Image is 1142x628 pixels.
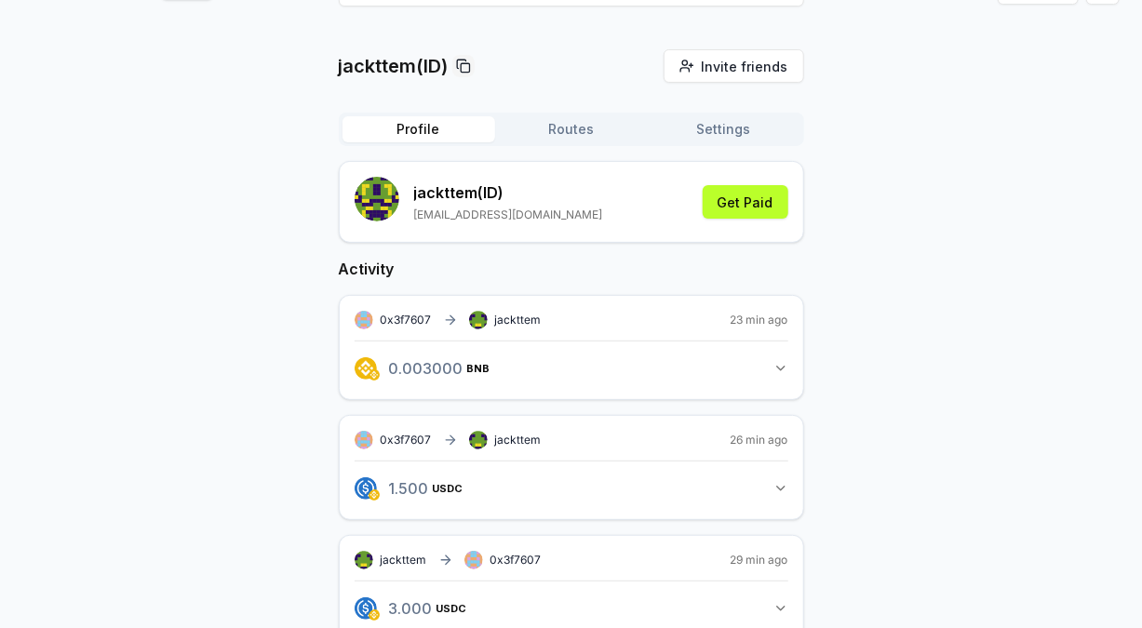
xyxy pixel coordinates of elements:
[355,593,788,624] button: 3.000USDC
[467,363,490,374] span: BNB
[414,207,603,222] p: [EMAIL_ADDRESS][DOMAIN_NAME]
[355,597,377,620] img: logo.png
[381,433,432,447] span: 0x3f7607
[437,603,467,614] span: USDC
[381,553,427,568] span: jackttem
[414,181,603,204] p: jackttem (ID)
[702,57,788,76] span: Invite friends
[731,433,788,448] span: 26 min ago
[495,116,648,142] button: Routes
[731,313,788,327] span: 23 min ago
[339,53,449,79] p: jackttem(ID)
[355,353,788,384] button: 0.003000BNB
[495,313,542,327] span: jackttem
[369,489,380,501] img: logo.png
[381,313,432,327] span: 0x3f7607
[355,473,788,504] button: 1.500USDC
[648,116,800,142] button: Settings
[369,609,380,621] img: logo.png
[703,185,788,219] button: Get Paid
[495,433,542,448] span: jackttem
[490,553,542,567] span: 0x3f7607
[664,49,804,83] button: Invite friends
[355,357,377,380] img: logo.png
[343,116,495,142] button: Profile
[339,258,804,280] h2: Activity
[731,553,788,568] span: 29 min ago
[369,369,380,381] img: logo.png
[355,477,377,500] img: logo.png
